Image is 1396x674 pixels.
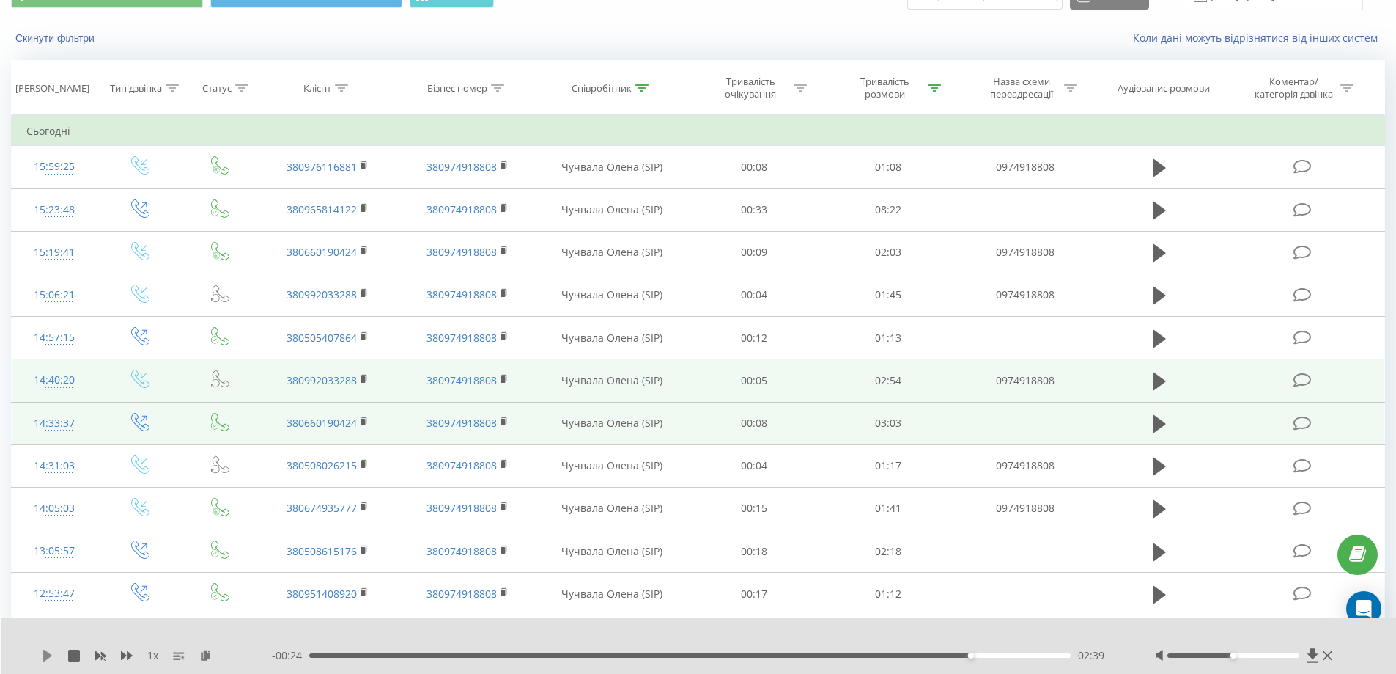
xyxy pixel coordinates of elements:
a: 380505407864 [287,331,357,345]
div: 14:05:03 [26,494,83,523]
a: 380974918808 [426,373,497,387]
td: Чучвала Олена (SIP) [537,615,687,658]
div: 14:33:37 [26,409,83,438]
td: 01:41 [821,487,956,530]
div: Співробітник [572,82,632,95]
td: 01:08 [821,146,956,188]
span: 1 x [147,648,158,663]
td: 00:08 [687,146,821,188]
a: 380974918808 [426,544,497,558]
div: 13:05:57 [26,537,83,565]
div: Тривалість розмови [846,76,924,100]
div: 15:23:48 [26,196,83,224]
div: Коментар/категорія дзвінка [1251,76,1337,100]
a: 380992033288 [287,287,357,301]
td: 0974918808 [955,146,1094,188]
div: Тривалість очікування [712,76,790,100]
td: Чучвала Олена (SIP) [537,231,687,274]
td: Сьогодні [12,117,1385,146]
td: Чучвала Олена (SIP) [537,444,687,487]
a: 380508615176 [287,544,357,558]
button: Скинути фільтри [11,32,102,45]
td: 00:04 [687,444,821,487]
div: [PERSON_NAME] [15,82,89,95]
td: 00:12 [687,317,821,359]
div: 14:40:20 [26,366,83,395]
a: 380974918808 [426,458,497,472]
a: 380976116881 [287,160,357,174]
td: 02:54 [821,359,956,402]
td: 00:09 [687,231,821,274]
td: Чучвала Олена (SIP) [537,530,687,573]
td: 0974918808 [955,487,1094,530]
a: 380965814122 [287,202,357,216]
a: 380992033288 [287,373,357,387]
div: 15:59:25 [26,153,83,181]
td: 00:04 [687,274,821,316]
td: Чучвала Олена (SIP) [537,487,687,530]
td: Чучвала Олена (SIP) [537,359,687,402]
span: 02:39 [1078,648,1104,663]
div: Статус [202,82,232,95]
td: Чучвала Олена (SIP) [537,573,687,615]
td: Чучвала Олена (SIP) [537,188,687,231]
a: Коли дані можуть відрізнятися вiд інших систем [1133,31,1385,45]
td: 00:09 [687,615,821,658]
div: 12:53:47 [26,579,83,608]
td: Чучвала Олена (SIP) [537,146,687,188]
div: Аудіозапис розмови [1118,82,1210,95]
td: Чучвала Олена (SIP) [537,274,687,316]
a: 380508026215 [287,458,357,472]
a: 380974918808 [426,160,497,174]
div: Open Intercom Messenger [1346,591,1381,626]
a: 380974918808 [426,587,497,601]
a: 380974918808 [426,245,497,259]
div: 14:31:03 [26,452,83,480]
td: 0974918808 [955,274,1094,316]
td: 00:08 [687,402,821,444]
div: 15:19:41 [26,238,83,267]
div: 15:06:21 [26,281,83,309]
td: 02:03 [821,231,956,274]
td: 01:45 [821,274,956,316]
td: 01:12 [821,573,956,615]
div: Accessibility label [1230,653,1236,659]
div: Тип дзвінка [110,82,162,95]
a: 380974918808 [426,287,497,301]
td: 0974918808 [955,359,1094,402]
a: 380974918808 [426,202,497,216]
td: 0974918808 [955,444,1094,487]
td: 00:33 [687,188,821,231]
td: 00:15 [687,487,821,530]
td: 00:18 [687,530,821,573]
div: Accessibility label [967,653,973,659]
td: 01:17 [821,444,956,487]
td: 00:17 [687,573,821,615]
a: 380974918808 [426,416,497,430]
a: 380974918808 [426,331,497,345]
td: 01:26 [821,615,956,658]
a: 380951408920 [287,587,357,601]
div: Бізнес номер [427,82,487,95]
div: Клієнт [303,82,331,95]
a: 380660190424 [287,245,357,259]
td: 0974918808 [955,231,1094,274]
a: 380974918808 [426,501,497,515]
td: 01:13 [821,317,956,359]
td: 08:22 [821,188,956,231]
td: Чучвала Олена (SIP) [537,402,687,444]
td: 02:18 [821,530,956,573]
td: 03:03 [821,402,956,444]
div: 14:57:15 [26,323,83,352]
div: Назва схеми переадресації [982,76,1060,100]
span: - 00:24 [272,648,309,663]
a: 380660190424 [287,416,357,430]
td: Чучвала Олена (SIP) [537,317,687,359]
td: 00:05 [687,359,821,402]
a: 380674935777 [287,501,357,515]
